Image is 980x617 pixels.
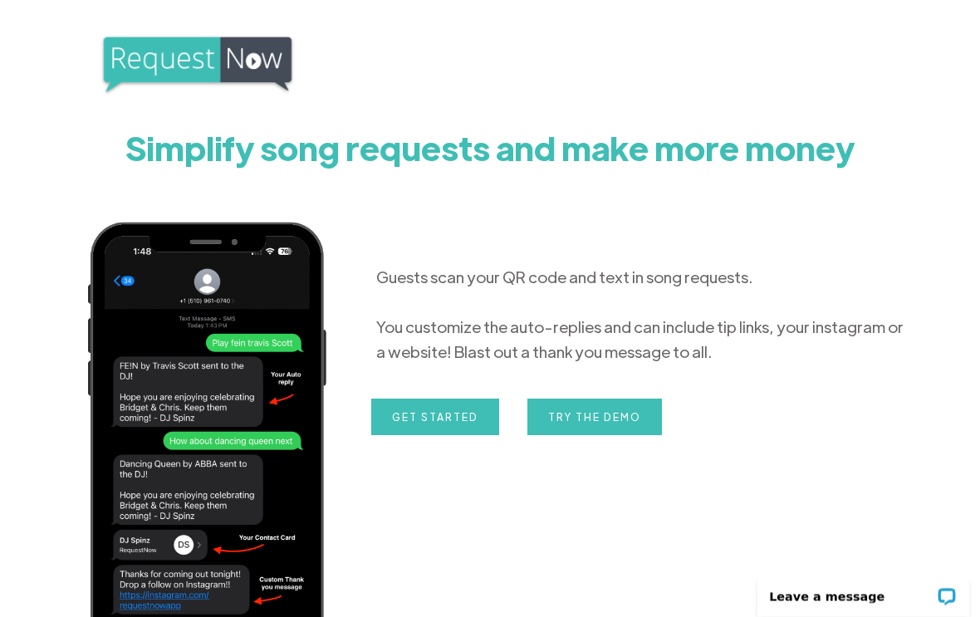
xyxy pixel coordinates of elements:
a: Get Started [371,399,499,435]
h1: Simplify song requests and make more money [75,114,905,180]
p: Guests scan your QR code and text in song requests. You customize the auto-replies and can includ... [376,264,905,364]
a: Try the Demo [527,399,662,435]
iframe: LiveChat chat widget [747,565,980,617]
img: RequestNow Logo [100,33,295,95]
